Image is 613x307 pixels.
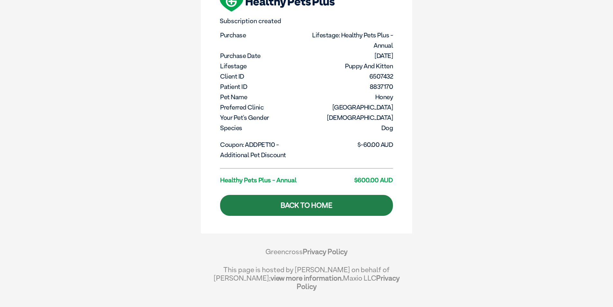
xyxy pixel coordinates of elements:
dd: Honey [307,92,393,102]
dt: Coupon: ADDPET10 - Additional pet discount [220,139,306,160]
a: Back to Home [220,195,393,216]
a: Privacy Policy [303,247,348,256]
dd: 8837170 [307,82,393,92]
dd: [DATE] [307,51,393,61]
dt: Client ID [220,71,306,82]
dd: $-60.00 AUD [307,139,393,150]
dt: Purchase [220,30,306,40]
dt: Patient ID [220,82,306,92]
dt: Species [220,123,306,133]
p: Subscription created [220,17,393,25]
dt: Lifestage [220,61,306,71]
dt: Pet Name [220,92,306,102]
div: Greencross [213,247,400,262]
dd: Dog [307,123,393,133]
dd: $600.00 AUD [307,175,393,185]
dt: Preferred Clinic [220,102,306,112]
dt: Purchase Date [220,51,306,61]
dd: [GEOGRAPHIC_DATA] [307,102,393,112]
dd: Puppy and Kitten [307,61,393,71]
div: This page is hosted by [PERSON_NAME] on behalf of [PERSON_NAME]; Maxio LLC [213,262,400,291]
dt: Healthy Pets Plus - Annual [220,175,306,185]
dd: [DEMOGRAPHIC_DATA] [307,112,393,123]
a: Privacy Policy [297,274,400,291]
dt: Your pet's gender [220,112,306,123]
dd: 6507432 [307,71,393,82]
a: view more information. [271,274,343,282]
dd: Lifestage: Healthy Pets Plus - Annual [307,30,393,51]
